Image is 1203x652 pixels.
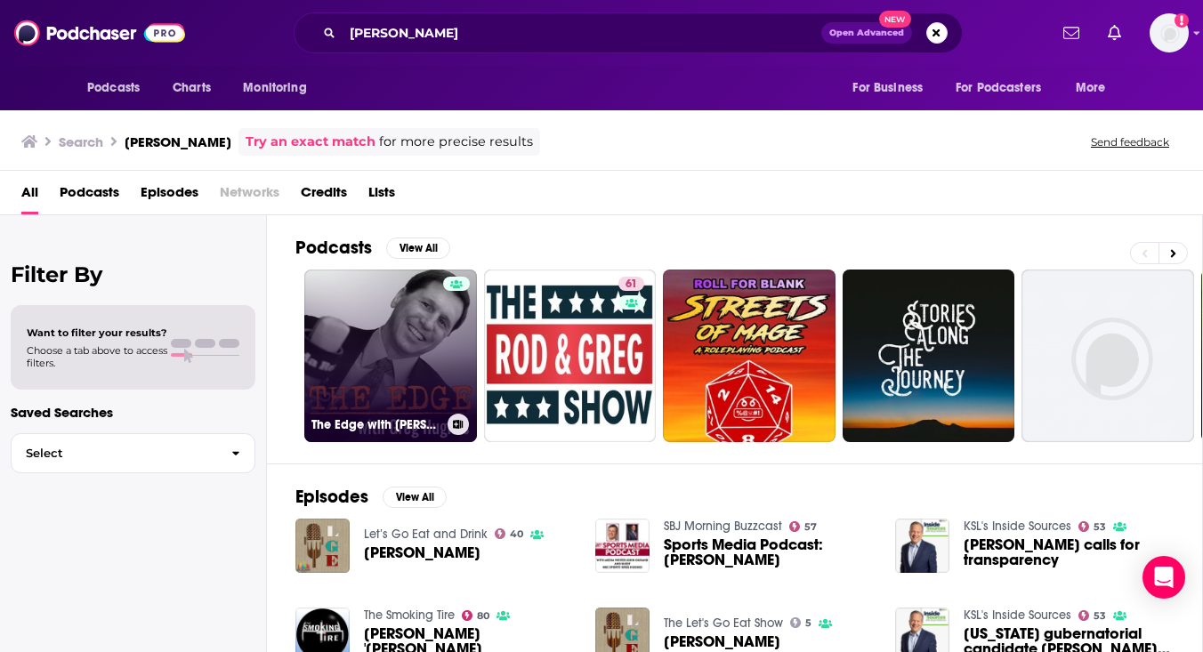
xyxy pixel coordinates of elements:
[477,612,489,620] span: 80
[964,537,1174,567] a: Greg Hughes calls for transparency
[664,537,874,567] a: Sports Media Podcast: Greg Hughes
[1142,556,1185,599] div: Open Intercom Messenger
[964,519,1071,534] a: KSL's Inside Sources
[664,537,874,567] span: Sports Media Podcast: [PERSON_NAME]
[364,608,455,623] a: The Smoking Tire
[664,634,780,649] a: Greg Hughes
[804,523,817,531] span: 57
[27,344,167,369] span: Choose a tab above to access filters.
[895,519,949,573] img: Greg Hughes calls for transparency
[1150,13,1189,52] span: Logged in as kileycampbell
[12,447,217,459] span: Select
[1056,18,1086,48] a: Show notifications dropdown
[301,178,347,214] a: Credits
[1086,134,1175,149] button: Send feedback
[383,487,447,508] button: View All
[27,326,167,339] span: Want to filter your results?
[87,76,140,101] span: Podcasts
[379,132,533,152] span: for more precise results
[618,277,644,291] a: 61
[664,519,782,534] a: SBJ Morning Buzzcast
[956,76,1041,101] span: For Podcasters
[595,519,650,573] img: Sports Media Podcast: Greg Hughes
[789,521,818,532] a: 57
[11,404,255,421] p: Saved Searches
[11,433,255,473] button: Select
[1076,76,1106,101] span: More
[1150,13,1189,52] img: User Profile
[295,237,372,259] h2: Podcasts
[790,617,812,628] a: 5
[368,178,395,214] a: Lists
[230,71,329,105] button: open menu
[626,276,637,294] span: 61
[295,486,368,508] h2: Episodes
[1078,610,1107,621] a: 53
[343,19,821,47] input: Search podcasts, credits, & more...
[821,22,912,44] button: Open AdvancedNew
[14,16,185,50] img: Podchaser - Follow, Share and Rate Podcasts
[295,486,447,508] a: EpisodesView All
[829,28,904,37] span: Open Advanced
[294,12,963,53] div: Search podcasts, credits, & more...
[75,71,163,105] button: open menu
[364,545,480,560] span: [PERSON_NAME]
[364,527,488,542] a: Let’s Go Eat and Drink
[295,519,350,573] img: Greg Hughes
[59,133,103,150] h3: Search
[664,616,783,631] a: The Let's Go Eat Show
[21,178,38,214] a: All
[840,71,945,105] button: open menu
[220,178,279,214] span: Networks
[1094,523,1106,531] span: 53
[510,530,523,538] span: 40
[1101,18,1128,48] a: Show notifications dropdown
[11,262,255,287] h2: Filter By
[1175,13,1189,28] svg: Add a profile image
[125,133,231,150] h3: [PERSON_NAME]
[484,270,657,442] a: 61
[964,608,1071,623] a: KSL's Inside Sources
[879,11,911,28] span: New
[964,537,1174,567] span: [PERSON_NAME] calls for transparency
[60,178,119,214] a: Podcasts
[1150,13,1189,52] button: Show profile menu
[304,270,477,442] a: The Edge with [PERSON_NAME]
[246,132,375,152] a: Try an exact match
[1094,612,1106,620] span: 53
[1078,521,1107,532] a: 53
[944,71,1067,105] button: open menu
[364,545,480,560] a: Greg Hughes
[161,71,222,105] a: Charts
[173,76,211,101] span: Charts
[1063,71,1128,105] button: open menu
[805,619,811,627] span: 5
[462,610,490,621] a: 80
[311,417,440,432] h3: The Edge with [PERSON_NAME]
[664,634,780,649] span: [PERSON_NAME]
[386,237,450,259] button: View All
[295,237,450,259] a: PodcastsView All
[243,76,306,101] span: Monitoring
[495,528,524,539] a: 40
[852,76,923,101] span: For Business
[141,178,198,214] a: Episodes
